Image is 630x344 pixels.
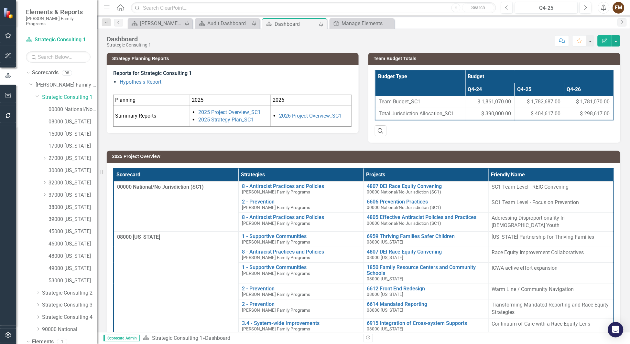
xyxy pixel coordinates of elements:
[367,249,485,255] a: 4807 DEI Race Equity Convening
[367,255,403,260] span: 08000 [US_STATE]
[367,308,403,313] span: 08000 [US_STATE]
[49,240,97,248] a: 46000 [US_STATE]
[238,181,363,197] td: Double-Click to Edit Right Click for Context Menu
[49,130,97,138] a: 15000 [US_STATE]
[580,110,610,118] span: $ 298,617.00
[367,239,403,245] span: 08000 [US_STATE]
[3,7,15,19] img: ClearPoint Strategy
[367,183,485,189] a: 4807 DEI Race Equity Convening
[462,3,494,12] button: Search
[492,184,569,190] span: SC1 Team Level - REIC Convening
[367,189,441,194] span: 00000 National/No Jurisdiction (SC1)
[49,192,97,199] a: 37000 [US_STATE]
[36,81,97,89] a: [PERSON_NAME] Family Programs
[379,98,462,106] span: Team Budget_SC1
[488,231,614,247] td: Double-Click to Edit
[242,221,310,226] span: [PERSON_NAME] Family Programs
[488,263,614,284] td: Double-Click to Edit
[488,318,614,334] td: Double-Click to Edit
[527,98,561,106] span: $ 1,782,687.00
[242,214,360,220] a: 8 - Antiracist Practices and Policies
[238,284,363,299] td: Double-Click to Edit Right Click for Context Menu
[242,301,360,307] a: 2 - Prevention
[242,320,360,326] a: 3.4 - System-wide Improvements
[62,70,72,76] div: 98
[112,154,617,159] h3: 2025 Project Overview
[42,301,97,309] a: Strategic Consulting 3
[238,263,363,284] td: Double-Click to Edit Right Click for Context Menu
[49,265,97,272] a: 49000 [US_STATE]
[271,95,351,106] td: 2026
[492,215,565,228] span: Addressing Disproportionality In [DEMOGRAPHIC_DATA] Youth
[364,263,488,284] td: Double-Click to Edit Right Click for Context Menu
[242,265,360,270] a: 1 - Supportive Communities
[49,204,97,211] a: 38000 [US_STATE]
[275,20,317,28] div: Dashboard
[367,205,441,210] span: 00000 National/No Jurisdiction (SC1)
[364,299,488,318] td: Double-Click to Edit Right Click for Context Menu
[613,2,625,14] button: EM
[26,36,91,44] a: Strategic Consulting 1
[488,247,614,262] td: Double-Click to Edit
[367,214,485,220] a: 4805 Effective Antiracist Policies and Practices
[517,4,576,12] div: Q4-25
[117,184,204,190] span: 00000 National/No Jurisdiction (SC1)
[364,318,488,334] td: Double-Click to Edit Right Click for Context Menu
[482,110,511,118] span: $ 390,000.00
[242,234,360,239] a: 1 - Supportive Communities
[49,118,97,126] a: 08000 [US_STATE]
[576,98,610,106] span: $ 1,781,070.00
[112,56,355,61] h3: Strategy Planning Reports
[364,197,488,212] td: Double-Click to Edit Right Click for Context Menu
[367,301,485,307] a: 6614 Mandated Reporting
[472,5,485,10] span: Search
[608,322,624,338] div: Open Intercom Messenger
[49,167,97,174] a: 30000 [US_STATE]
[205,335,230,341] div: Dashboard
[367,286,485,292] a: 6612 Front End Redesign
[129,19,183,27] a: [PERSON_NAME] Overview
[492,302,609,315] span: Transforming Mandated Reporting and Race Equity Strategies
[364,212,488,231] td: Double-Click to Edit Right Click for Context Menu
[238,318,363,334] td: Double-Click to Edit Right Click for Context Menu
[488,181,614,197] td: Double-Click to Edit
[488,212,614,231] td: Double-Click to Edit
[117,234,160,240] span: 08000 [US_STATE]
[478,98,511,106] span: $ 1,861,070.00
[131,2,496,14] input: Search ClearPoint...
[42,289,97,297] a: Strategic Consulting 2
[492,249,584,255] span: Race Equity Improvement Collaboratives
[238,197,363,212] td: Double-Click to Edit Right Click for Context Menu
[364,231,488,247] td: Double-Click to Edit Right Click for Context Menu
[367,234,485,239] a: 6959 Thriving Families Safer Children
[242,239,310,245] span: [PERSON_NAME] Family Programs
[242,183,360,189] a: 8 - Antiracist Practices and Policies
[242,326,310,331] span: [PERSON_NAME] Family Programs
[238,212,363,231] td: Double-Click to Edit Right Click for Context Menu
[492,199,579,205] span: SC1 Team Level - Focus on Prevention
[26,8,91,16] span: Elements & Reports
[42,314,97,321] a: Strategic Consulting 4
[531,110,561,118] span: $ 404,617.00
[152,335,202,341] a: Strategic Consulting 1
[367,276,403,281] span: 08000 [US_STATE]
[242,249,360,255] a: 8 - Antiracist Practices and Policies
[242,205,310,210] span: [PERSON_NAME] Family Programs
[49,216,97,223] a: 39000 [US_STATE]
[367,320,485,326] a: 6915 Integration of Cross-system Supports
[49,228,97,235] a: 45000 [US_STATE]
[367,326,403,331] span: 08000 [US_STATE]
[49,106,97,113] a: 00000 National/No Jurisdiction (SC1)
[238,231,363,247] td: Double-Click to Edit Right Click for Context Menu
[207,19,250,27] div: Audit Dashboard
[113,70,192,76] strong: Reports for Strategic Consulting 1
[242,255,310,260] span: [PERSON_NAME] Family Programs
[140,19,183,27] div: [PERSON_NAME] Overview
[42,326,97,333] a: 90000 National
[492,286,574,292] span: Warm Line / Community Navigation
[488,197,614,212] td: Double-Click to Edit
[242,199,360,205] a: 2 - Prevention
[42,94,97,101] a: Strategic Consulting 1
[364,284,488,299] td: Double-Click to Edit Right Click for Context Menu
